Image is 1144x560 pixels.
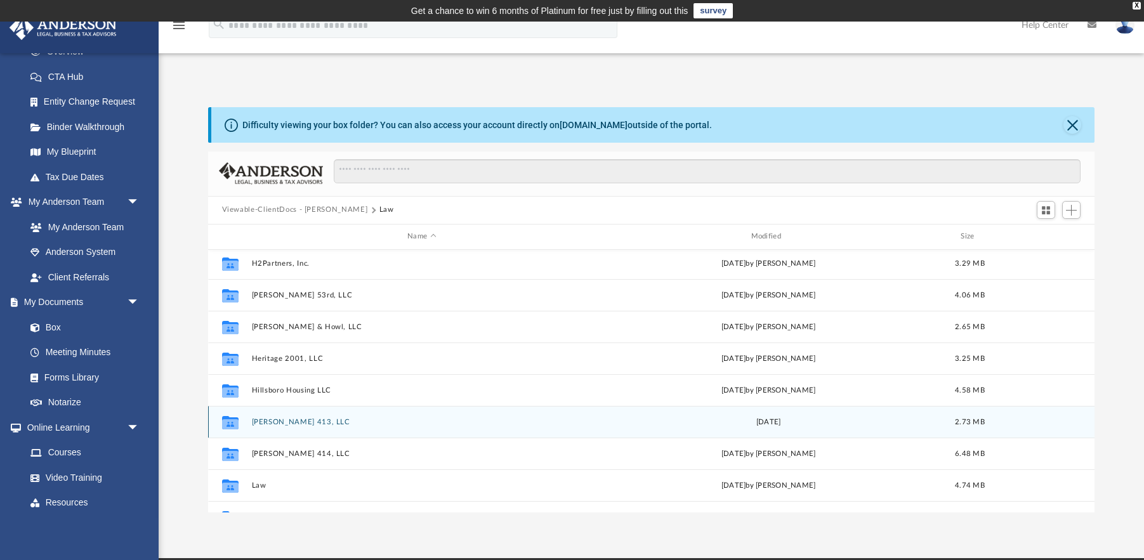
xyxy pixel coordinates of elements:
a: Resources [18,490,152,516]
a: Entity Change Request [18,89,159,115]
a: Online Learningarrow_drop_down [9,415,152,440]
a: survey [694,3,733,18]
a: Notarize [18,390,152,415]
button: [PERSON_NAME] 413, LLC [251,418,592,426]
span: arrow_drop_down [127,290,152,316]
a: Binder Walkthrough [18,114,159,140]
div: close [1133,2,1141,10]
button: Add [1062,201,1081,219]
div: [DATE] by [PERSON_NAME] [598,257,938,269]
span: 2.65 MB [955,323,985,330]
div: [DATE] by [PERSON_NAME] [598,511,938,523]
span: arrow_drop_down [127,515,152,541]
span: 4.06 MB [955,291,985,298]
input: Search files and folders [334,159,1081,183]
button: Law [379,204,394,216]
div: [DATE] by [PERSON_NAME] [598,448,938,459]
button: [PERSON_NAME] 53rd, LLC [251,291,592,299]
i: search [212,17,226,31]
div: Difficulty viewing your box folder? You can also access your account directly on outside of the p... [242,119,712,132]
a: CTA Hub [18,64,159,89]
button: Close [1063,116,1081,134]
img: User Pic [1115,16,1134,34]
button: Heritage 2001, LLC [251,355,592,363]
a: Meeting Minutes [18,340,152,365]
button: H2Partners, Inc. [251,259,592,268]
a: My Anderson Team [18,214,146,240]
a: Tax Due Dates [18,164,159,190]
span: 3.29 MB [955,259,985,266]
div: id [213,231,245,242]
div: Size [944,231,995,242]
span: arrow_drop_down [127,415,152,441]
button: Hillsboro Housing LLC [251,386,592,394]
img: Anderson Advisors Platinum Portal [6,15,121,40]
div: [DATE] by [PERSON_NAME] [598,321,938,332]
div: [DATE] [598,416,938,427]
div: [DATE] by [PERSON_NAME] [598,479,938,491]
a: menu [171,24,187,33]
span: 2.73 MB [955,418,985,425]
span: 3.25 MB [955,355,985,361]
a: My Documentsarrow_drop_down [9,290,152,315]
a: Anderson System [18,240,152,265]
a: Courses [18,440,152,466]
div: Name [251,231,592,242]
a: My Blueprint [18,140,152,165]
div: Modified [598,231,939,242]
div: [DATE] by [PERSON_NAME] [598,289,938,301]
a: Billingarrow_drop_down [9,515,159,540]
span: 4.74 MB [955,481,985,488]
span: arrow_drop_down [127,190,152,216]
div: id [1001,231,1089,242]
button: Viewable-ClientDocs - [PERSON_NAME] [222,204,368,216]
button: Switch to Grid View [1037,201,1056,219]
button: Law [251,481,592,490]
div: [DATE] by [PERSON_NAME] [598,384,938,396]
a: Video Training [18,465,146,490]
a: [DOMAIN_NAME] [560,120,628,130]
a: My Anderson Teamarrow_drop_down [9,190,152,215]
i: menu [171,18,187,33]
button: [PERSON_NAME] & Howl, LLC [251,323,592,331]
div: [DATE] by [PERSON_NAME] [598,353,938,364]
div: grid [208,250,1095,512]
span: 6.48 MB [955,450,985,457]
button: [PERSON_NAME] 414, LLC [251,450,592,458]
a: Box [18,315,146,340]
a: Client Referrals [18,264,152,290]
span: 4.58 MB [955,386,985,393]
div: Get a chance to win 6 months of Platinum for free just by filling out this [411,3,688,18]
a: Forms Library [18,365,146,390]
